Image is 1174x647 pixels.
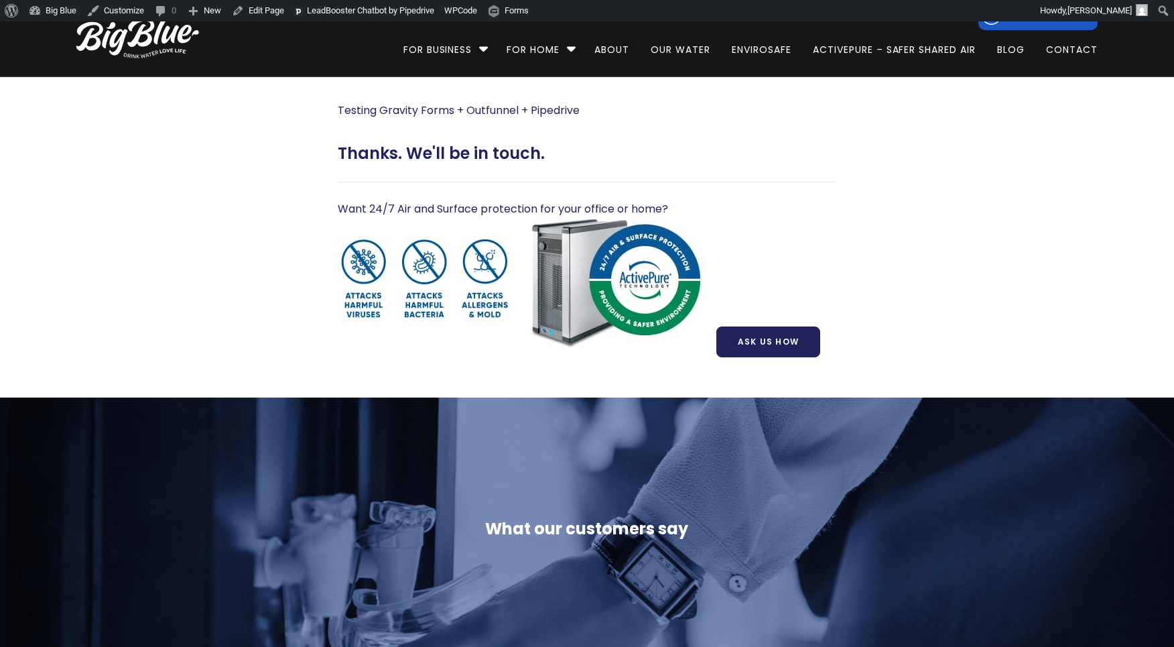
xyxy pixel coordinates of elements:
div: Previous [240,550,261,572]
img: en-su.jpg [338,217,714,353]
div: What our customers say [235,518,939,540]
img: logo [76,18,199,58]
div: Next [913,550,934,572]
div: Want 24/7 Air and Surface protection for your office or home? [338,144,836,373]
a: Ask Us How [716,327,820,357]
span: [PERSON_NAME] [1067,5,1132,15]
p: Testing Gravity Forms + Outfunnel + Pipedrive [338,101,836,120]
h3: Thanks. We'll be in touch. [338,144,836,164]
img: logo.svg [294,7,303,16]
